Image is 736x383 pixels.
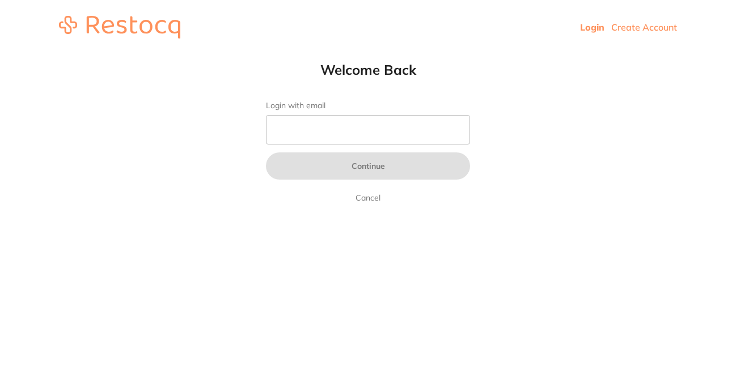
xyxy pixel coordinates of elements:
[580,22,604,33] a: Login
[353,191,383,205] a: Cancel
[243,61,493,78] h1: Welcome Back
[266,101,470,110] label: Login with email
[611,22,677,33] a: Create Account
[59,16,180,39] img: restocq_logo.svg
[266,152,470,180] button: Continue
